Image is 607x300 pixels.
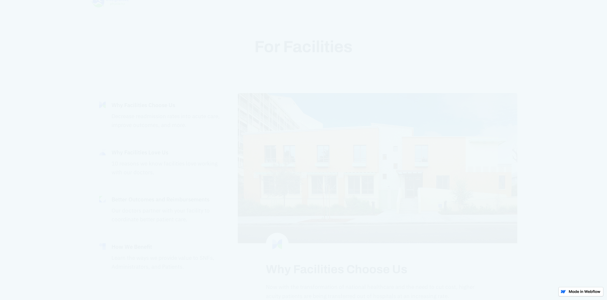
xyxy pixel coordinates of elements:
div: Why Facilities Choose Us [112,101,220,108]
a: How We BenefitLearn the ways we provide value to SNFs, Administrators, and Patients. [90,234,230,282]
p: Learn the ways we provide value to SNFs, Administrators, and Patients. [112,253,220,271]
div: Why Facilities Love Us [112,149,220,156]
div: Better Outcomes and Reimbursements [112,196,220,203]
div: How We Benefit [112,243,220,250]
h3: Why Facilities Choose Us [266,262,407,276]
a: Why Facilities Love Us10 reasons we know facilities love working with our doctors. [90,140,230,187]
h1: For Facilities [254,38,353,56]
p: Our doctors partner with your facility to coordinate better patient care. [112,206,220,224]
a: Better Outcomes and ReimbursementsOur doctors partner with your facility to coordinate better pat... [90,187,230,234]
p: 10 reasons we know facilities love working with our doctors. [112,159,220,177]
a: Why Facilities Choose UsDecrease readmission rates into acute care, improve outcomes, and more. [90,93,230,140]
p: Decrease readmission rates into acute care, improve outcomes, and more. [112,112,220,130]
img: Made in Webflow [569,290,600,293]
